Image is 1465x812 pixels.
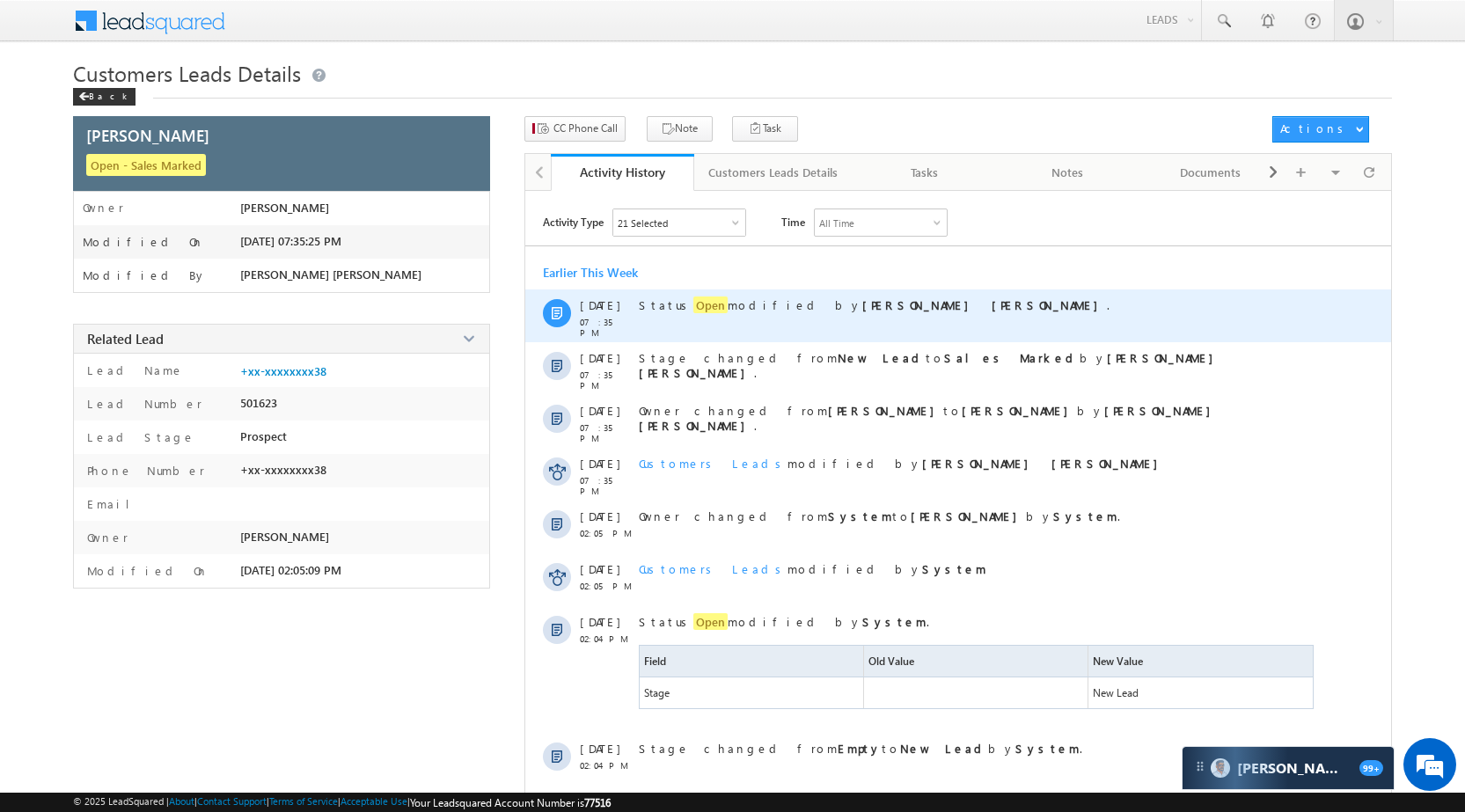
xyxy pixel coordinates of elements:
[564,164,681,180] div: Activity History
[694,154,853,191] a: Customers Leads Details
[1088,646,1312,677] span: New Value
[543,208,604,235] span: Activity Type
[1053,508,1117,523] strong: System
[580,741,619,756] span: [DATE]
[551,154,694,191] a: Activity History
[1015,741,1080,756] strong: System
[240,201,329,215] span: [PERSON_NAME]
[1088,677,1312,708] span: New Lead
[922,561,986,576] strong: System
[240,429,287,443] span: Prospect
[83,235,204,249] label: Modified On
[580,317,633,338] span: 07:35 PM
[580,508,619,523] span: [DATE]
[240,234,341,248] span: [DATE] 07:35:25 PM
[644,655,666,668] span: Field
[86,154,206,176] span: Open - Sales Marked
[83,530,128,545] label: Owner
[944,350,1080,365] strong: Sales Marked
[997,154,1140,191] a: Notes
[580,614,619,629] span: [DATE]
[1359,760,1383,776] span: 99+
[83,429,195,444] label: Lead Stage
[962,403,1077,418] strong: [PERSON_NAME]
[83,563,209,578] label: Modified On
[639,456,787,471] span: Customers Leads
[819,217,854,229] div: All Time
[83,362,184,377] label: Lead Name
[781,208,805,235] span: Time
[580,456,619,471] span: [DATE]
[83,268,207,282] label: Modified By
[639,456,1167,471] span: modified by
[580,528,633,538] span: 02:05 PM
[732,116,798,142] button: Task
[580,403,619,418] span: [DATE]
[828,508,892,523] strong: System
[1272,116,1369,143] button: Actions
[922,456,1167,471] strong: [PERSON_NAME] [PERSON_NAME]
[639,350,1222,380] span: Stage changed from to by .
[83,463,205,478] label: Phone Number
[83,201,124,215] label: Owner
[1093,686,1139,699] span: New Lead
[1154,162,1267,183] div: Documents
[862,297,1107,312] strong: [PERSON_NAME] [PERSON_NAME]
[580,561,619,576] span: [DATE]
[639,741,1082,756] span: Stage changed from to by .
[864,646,1088,677] span: Old Value
[639,350,1222,380] strong: [PERSON_NAME] [PERSON_NAME]
[580,633,633,644] span: 02:04 PM
[83,396,202,411] label: Lead Number
[86,124,209,146] span: [PERSON_NAME]
[584,796,611,809] span: 77516
[410,796,611,809] span: Your Leadsquared Account Number is
[639,508,1120,523] span: Owner changed from to by .
[73,88,136,106] div: Back
[341,795,407,807] a: Acceptable Use
[647,116,713,142] button: Note
[868,162,981,183] div: Tasks
[639,561,787,576] span: Customers Leads
[862,614,927,629] strong: System
[580,369,633,391] span: 07:35 PM
[639,403,1220,433] strong: [PERSON_NAME] [PERSON_NAME]
[639,403,1220,433] span: Owner changed from to by .
[639,613,929,630] span: Status modified by .
[639,561,986,576] span: modified by
[838,350,926,365] strong: New Lead
[618,217,668,229] div: 21 Selected
[693,613,728,630] span: Open
[524,116,626,142] button: CC Phone Call
[1280,121,1350,136] div: Actions
[1182,746,1395,790] div: carter-dragCarter[PERSON_NAME]99+
[73,795,611,809] span: © 2025 LeadSquared | | | | |
[240,364,326,378] a: +xx-xxxxxxxx38
[693,296,728,313] span: Open
[580,297,619,312] span: [DATE]
[169,795,194,807] a: About
[543,264,638,281] div: Earlier This Week
[828,403,943,418] strong: [PERSON_NAME]
[1011,162,1124,183] div: Notes
[553,121,618,136] span: CC Phone Call
[580,475,633,496] span: 07:35 PM
[73,59,301,87] span: Customers Leads Details
[1193,759,1207,773] img: carter-drag
[580,760,633,771] span: 02:04 PM
[708,162,838,183] div: Customers Leads Details
[240,563,341,577] span: [DATE] 02:05:09 PM
[1093,655,1143,668] span: New Value
[911,508,1026,523] strong: [PERSON_NAME]
[240,463,326,477] span: +xx-xxxxxxxx38
[580,350,619,365] span: [DATE]
[87,330,164,347] span: Related Lead
[240,530,329,544] span: [PERSON_NAME]
[640,677,863,708] span: Stage
[853,154,997,191] a: Tasks
[838,741,882,756] strong: Empty
[1139,154,1283,191] a: Documents
[580,422,633,443] span: 07:35 PM
[580,581,633,591] span: 02:05 PM
[900,741,988,756] strong: New Lead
